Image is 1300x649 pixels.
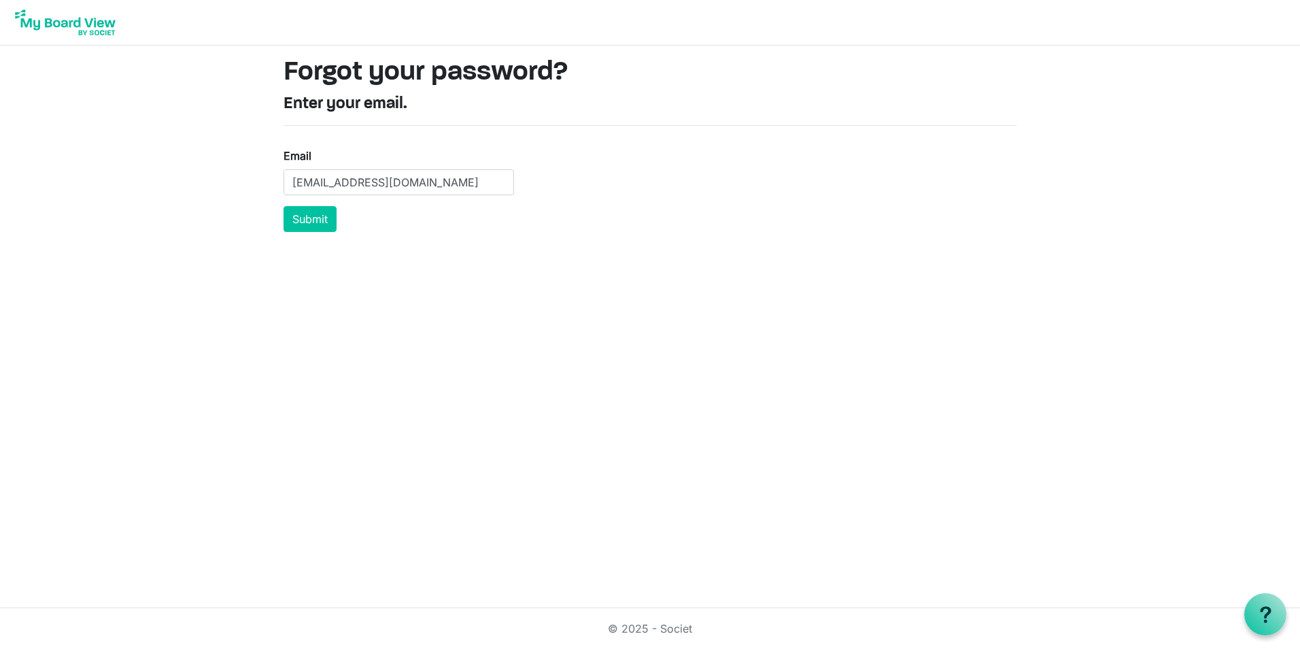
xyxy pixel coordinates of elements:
button: Submit [284,206,337,232]
a: © 2025 - Societ [608,622,692,635]
h4: Enter your email. [284,95,1016,114]
h1: Forgot your password? [284,56,1016,89]
img: My Board View Logo [11,5,120,39]
label: Email [284,148,311,164]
